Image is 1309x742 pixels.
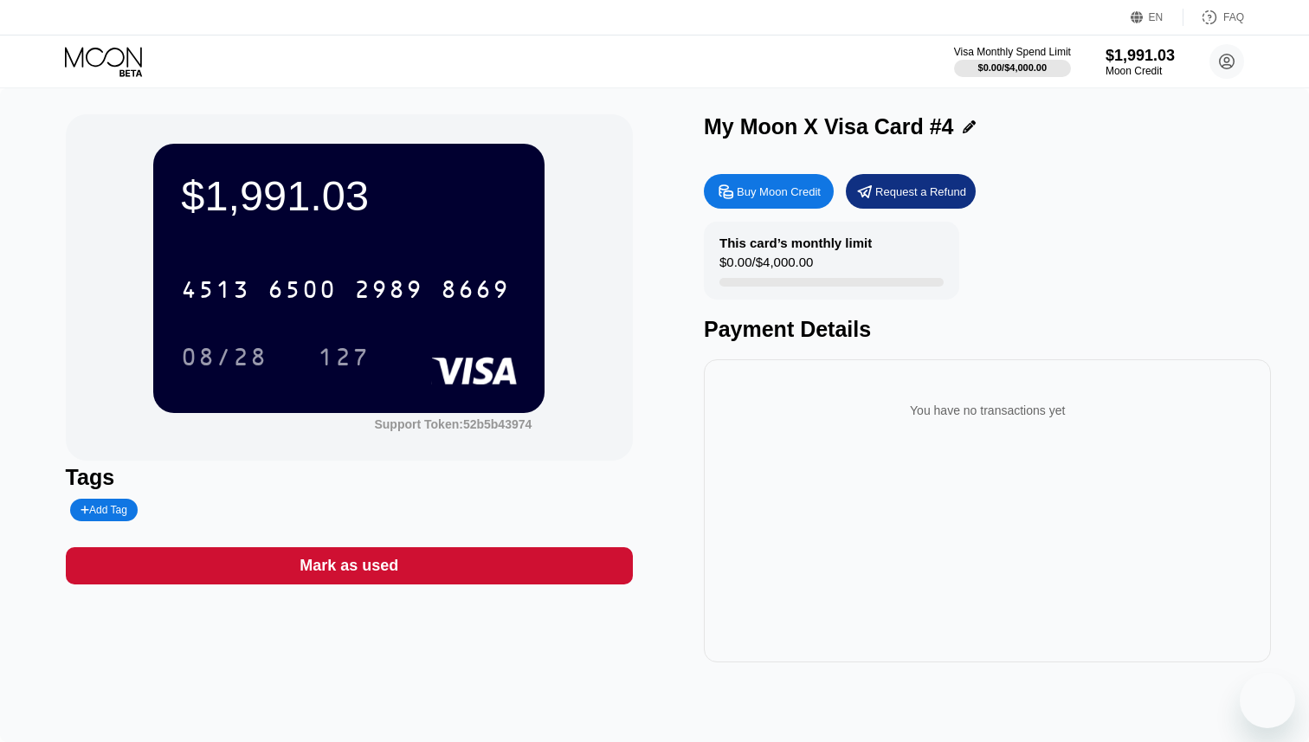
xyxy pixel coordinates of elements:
[1223,11,1244,23] div: FAQ
[181,345,268,373] div: 08/28
[1183,9,1244,26] div: FAQ
[354,278,423,306] div: 2989
[954,46,1071,77] div: Visa Monthly Spend Limit$0.00/$4,000.00
[718,386,1257,435] div: You have no transactions yet
[954,46,1071,58] div: Visa Monthly Spend Limit
[1131,9,1183,26] div: EN
[737,184,821,199] div: Buy Moon Credit
[719,255,813,278] div: $0.00 / $4,000.00
[66,547,633,584] div: Mark as used
[374,417,532,431] div: Support Token: 52b5b43974
[168,335,280,378] div: 08/28
[318,345,370,373] div: 127
[846,174,976,209] div: Request a Refund
[1106,47,1175,65] div: $1,991.03
[1149,11,1164,23] div: EN
[181,278,250,306] div: 4513
[305,335,383,378] div: 127
[374,417,532,431] div: Support Token:52b5b43974
[268,278,337,306] div: 6500
[704,114,954,139] div: My Moon X Visa Card #4
[704,317,1271,342] div: Payment Details
[171,268,520,311] div: 4513650029898669
[1106,47,1175,77] div: $1,991.03Moon Credit
[704,174,834,209] div: Buy Moon Credit
[300,556,398,576] div: Mark as used
[1106,65,1175,77] div: Moon Credit
[1240,673,1295,728] iframe: Button to launch messaging window
[441,278,510,306] div: 8669
[181,171,517,220] div: $1,991.03
[978,62,1048,73] div: $0.00 / $4,000.00
[70,499,138,521] div: Add Tag
[875,184,966,199] div: Request a Refund
[81,504,127,516] div: Add Tag
[66,465,633,490] div: Tags
[719,236,872,250] div: This card’s monthly limit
